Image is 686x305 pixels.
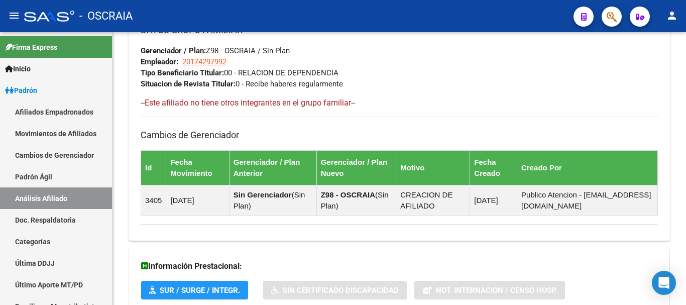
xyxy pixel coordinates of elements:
td: [DATE] [166,185,229,216]
th: Id [141,150,166,185]
h3: Información Prestacional: [141,259,657,273]
th: Fecha Creado [470,150,517,185]
mat-icon: person [666,10,678,22]
th: Motivo [396,150,470,185]
th: Gerenciador / Plan Anterior [229,150,316,185]
span: 00 - RELACION DE DEPENDENCIA [141,68,338,77]
td: ( ) [316,185,396,216]
strong: Tipo Beneficiario Titular: [141,68,224,77]
span: Z98 - OSCRAIA / Sin Plan [141,46,290,55]
strong: Empleador: [141,57,178,66]
button: Sin Certificado Discapacidad [263,281,407,299]
span: Padrón [5,85,37,96]
td: CREACION DE AFILIADO [396,185,470,216]
strong: Z98 - OSCRAIA [321,190,375,199]
span: - OSCRAIA [79,5,133,27]
td: ( ) [229,185,316,216]
button: SUR / SURGE / INTEGR. [141,281,248,299]
span: Sin Certificado Discapacidad [283,286,399,295]
span: Sin Plan [234,190,305,210]
span: Firma Express [5,42,57,53]
strong: Sin Gerenciador [234,190,292,199]
span: Not. Internacion / Censo Hosp. [436,286,557,295]
div: Open Intercom Messenger [652,271,676,295]
td: Publico Atencion - [EMAIL_ADDRESS][DOMAIN_NAME] [517,185,658,216]
h4: --Este afiliado no tiene otros integrantes en el grupo familiar-- [141,97,658,109]
h3: Cambios de Gerenciador [141,128,658,142]
button: Not. Internacion / Censo Hosp. [414,281,565,299]
span: 0 - Recibe haberes regularmente [141,79,343,88]
td: 3405 [141,185,166,216]
strong: Situacion de Revista Titular: [141,79,236,88]
th: Gerenciador / Plan Nuevo [316,150,396,185]
span: 20174297992 [182,57,226,66]
strong: Gerenciador / Plan: [141,46,206,55]
th: Creado Por [517,150,658,185]
span: SUR / SURGE / INTEGR. [160,286,240,295]
td: [DATE] [470,185,517,216]
mat-icon: menu [8,10,20,22]
th: Fecha Movimiento [166,150,229,185]
span: Inicio [5,63,31,74]
span: Sin Plan [321,190,389,210]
